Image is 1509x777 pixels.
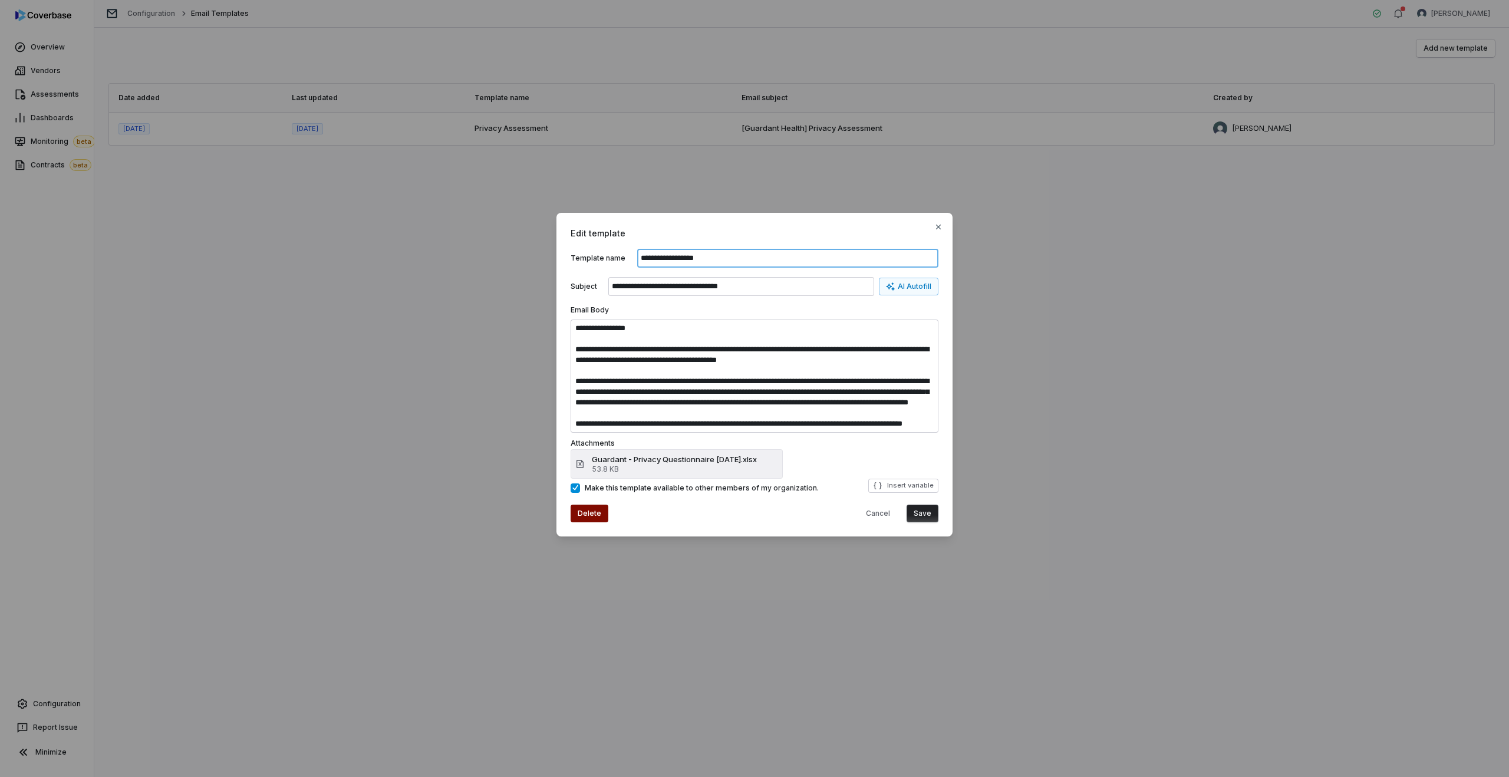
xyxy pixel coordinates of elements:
label: Attachments [571,439,615,447]
button: Save [907,505,938,522]
span: Make this template available to other members of my organization. [585,483,819,493]
button: AI Autofill [879,278,938,295]
span: Guardant - Privacy Questionnaire [DATE].xlsx [592,454,757,465]
span: Edit template [571,227,938,239]
button: Insert variable [868,479,938,493]
div: AI Autofill [886,282,931,291]
button: Make this template available to other members of my organization. [571,483,580,493]
label: Email Body [571,305,609,315]
span: 53.8 KB [592,465,757,474]
label: Template name [571,253,632,263]
button: Delete [571,505,608,522]
label: Subject [571,282,604,291]
button: Cancel [859,505,897,522]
